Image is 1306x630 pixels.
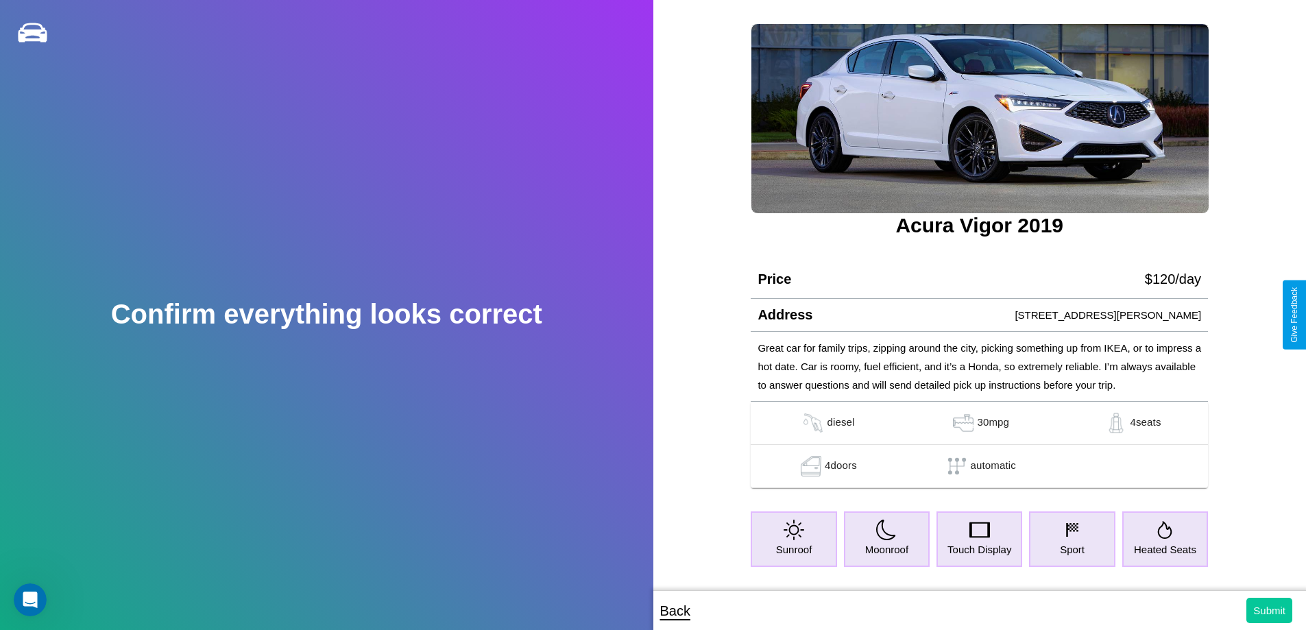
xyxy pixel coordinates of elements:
[797,456,825,476] img: gas
[971,456,1016,476] p: automatic
[1102,413,1130,433] img: gas
[758,339,1201,394] p: Great car for family trips, zipping around the city, picking something up from IKEA, or to impres...
[1130,413,1161,433] p: 4 seats
[947,540,1011,559] p: Touch Display
[1290,287,1299,343] div: Give Feedback
[827,413,854,433] p: diesel
[865,540,908,559] p: Moonroof
[758,271,791,287] h4: Price
[776,540,812,559] p: Sunroof
[825,456,857,476] p: 4 doors
[950,413,977,433] img: gas
[1246,598,1292,623] button: Submit
[660,598,690,623] p: Back
[751,214,1208,237] h3: Acura Vigor 2019
[111,299,542,330] h2: Confirm everything looks correct
[751,402,1208,488] table: simple table
[977,413,1009,433] p: 30 mpg
[1015,306,1201,324] p: [STREET_ADDRESS][PERSON_NAME]
[1060,540,1085,559] p: Sport
[758,307,812,323] h4: Address
[1134,540,1196,559] p: Heated Seats
[14,583,47,616] iframe: Intercom live chat
[799,413,827,433] img: gas
[1145,267,1201,291] p: $ 120 /day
